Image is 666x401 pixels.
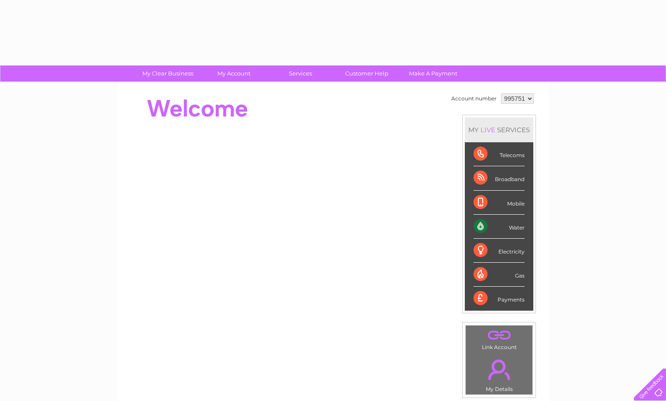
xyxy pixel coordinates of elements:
[468,354,530,385] a: .
[465,325,533,353] td: Link Account
[468,328,530,343] a: .
[474,239,525,263] div: Electricity
[132,65,204,82] a: My Clear Business
[465,117,533,142] div: MY SERVICES
[449,91,499,106] td: Account number
[264,65,336,82] a: Services
[397,65,469,82] a: Make A Payment
[474,287,525,310] div: Payments
[474,215,525,239] div: Water
[474,263,525,287] div: Gas
[474,191,525,215] div: Mobile
[474,166,525,190] div: Broadband
[474,142,525,166] div: Telecoms
[331,65,403,82] a: Customer Help
[479,126,497,134] div: LIVE
[465,352,533,395] td: My Details
[198,65,270,82] a: My Account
